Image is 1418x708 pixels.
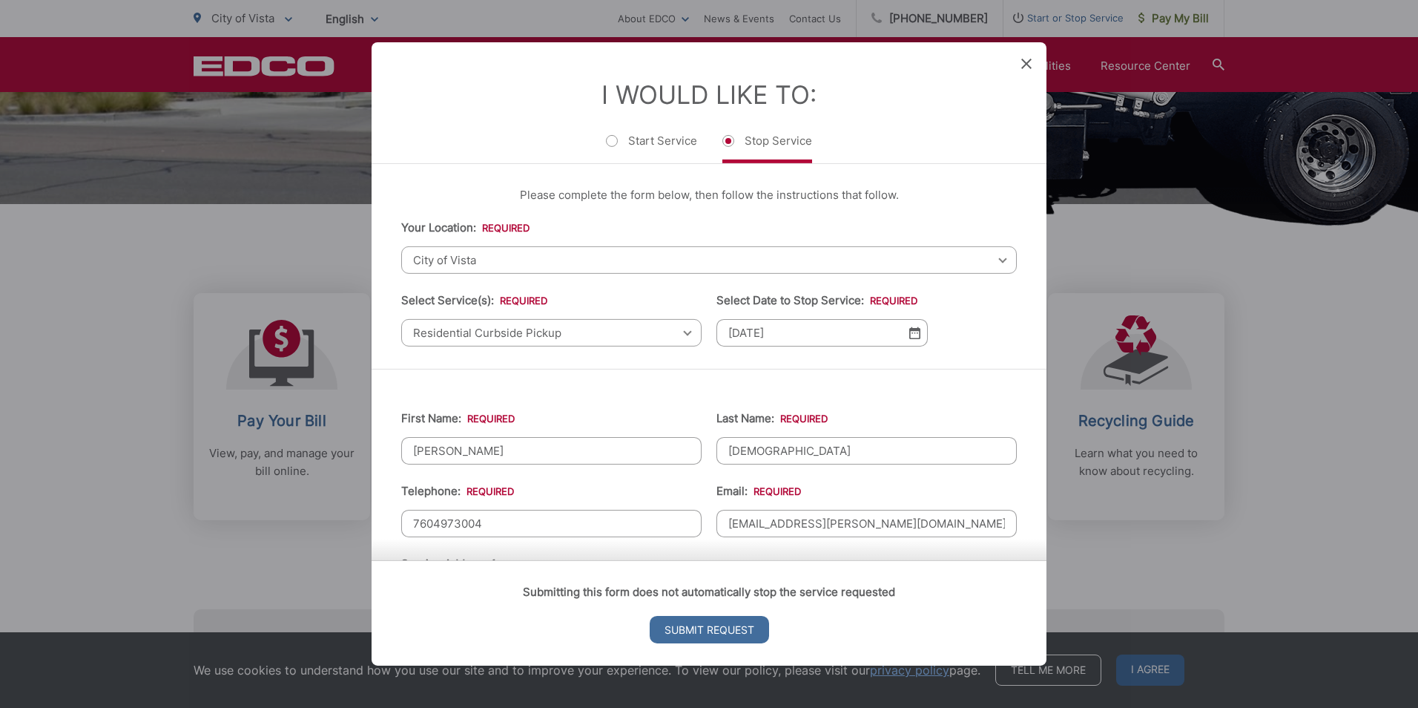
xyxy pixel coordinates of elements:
[401,412,515,425] label: First Name:
[401,186,1017,204] p: Please complete the form below, then follow the instructions that follow.
[716,485,801,498] label: Email:
[716,412,828,425] label: Last Name:
[601,79,817,110] label: I Would Like To:
[401,485,514,498] label: Telephone:
[716,319,928,347] input: Select date
[909,327,920,339] img: Select date
[716,294,917,307] label: Select Date to Stop Service:
[401,246,1017,274] span: City of Vista
[650,616,769,643] input: Submit Request
[401,294,547,307] label: Select Service(s):
[401,319,702,347] span: Residential Curbside Pickup
[722,134,812,163] label: Stop Service
[401,221,530,235] label: Your Location:
[523,585,895,599] strong: Submitting this form does not automatically stop the service requested
[606,134,697,163] label: Start Service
